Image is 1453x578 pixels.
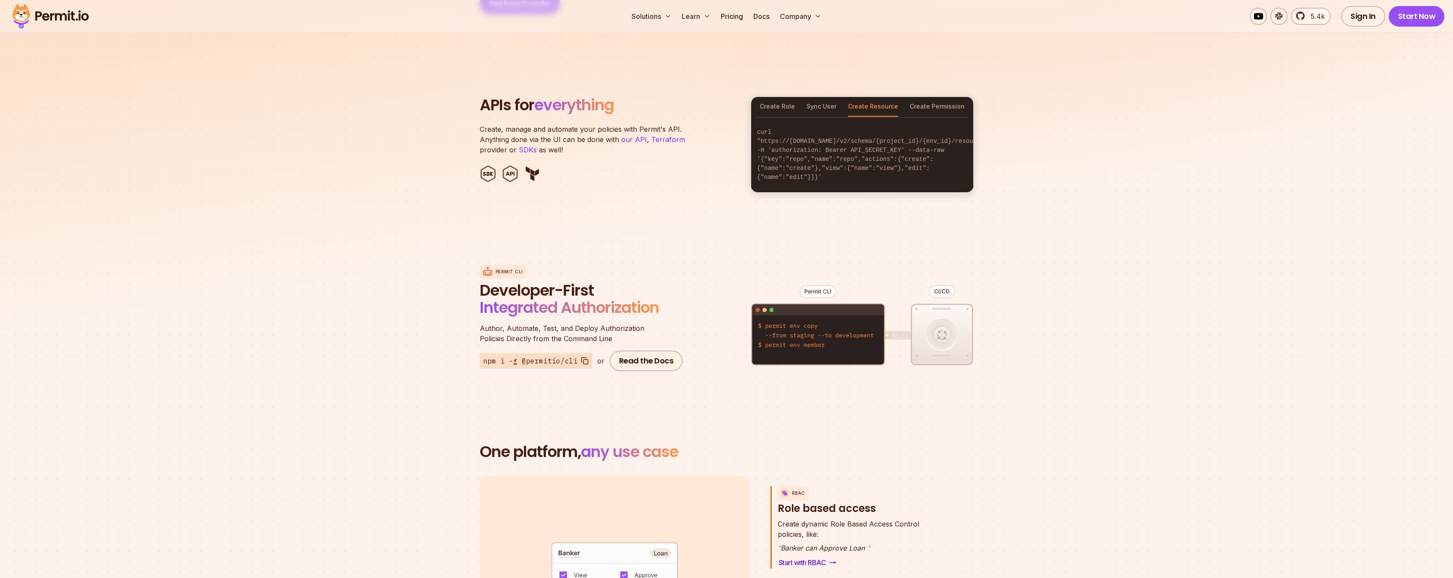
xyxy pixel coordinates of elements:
[519,145,537,154] a: SDKs
[751,121,973,189] code: curl "https://[DOMAIN_NAME]/v2/schema/{project_id}/{env_id}/resources" -H 'authorization: Bearer ...
[628,8,675,25] button: Solutions
[9,2,93,31] img: Permit logo
[480,323,686,344] p: Policies Directly from the Command Line
[534,94,614,116] span: everything
[778,544,781,552] span: "
[610,351,683,371] a: Read the Docs
[910,97,965,117] button: Create Permission
[778,519,938,569] div: RBACRole based access
[867,544,870,552] span: "
[480,124,694,155] p: Create, manage and automate your policies with Permit's API. Anything done via the UI can be done...
[480,353,592,369] button: npm i -g @permitio/cli
[480,97,740,114] h2: APIs for
[1306,11,1325,21] span: 5.4k
[778,519,919,529] span: Create dynamic Role Based Access Control
[760,97,795,117] button: Create Role
[483,356,578,366] span: npm i -g @permitio/cli
[848,97,898,117] button: Create Resource
[581,441,678,463] span: any use case
[778,543,919,553] p: Banker can Approve Loan
[778,519,919,539] p: policies, like:
[1341,6,1385,27] a: Sign In
[717,8,746,25] a: Pricing
[750,8,773,25] a: Docs
[496,269,523,275] p: Permit CLI
[480,443,974,460] h2: One platform,
[597,356,605,366] div: or
[651,135,685,144] a: Terraform
[480,323,686,333] span: Author, Automate, Test, and Deploy Authorization
[621,135,647,144] a: our API
[480,297,659,318] span: Integrated Authorization
[778,557,837,569] a: Start with RBAC
[480,282,686,299] span: Developer-First
[1389,6,1445,27] a: Start Now
[1291,8,1331,25] a: 5.4k
[806,97,836,117] button: Sync User
[678,8,714,25] button: Learn
[776,8,825,25] button: Company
